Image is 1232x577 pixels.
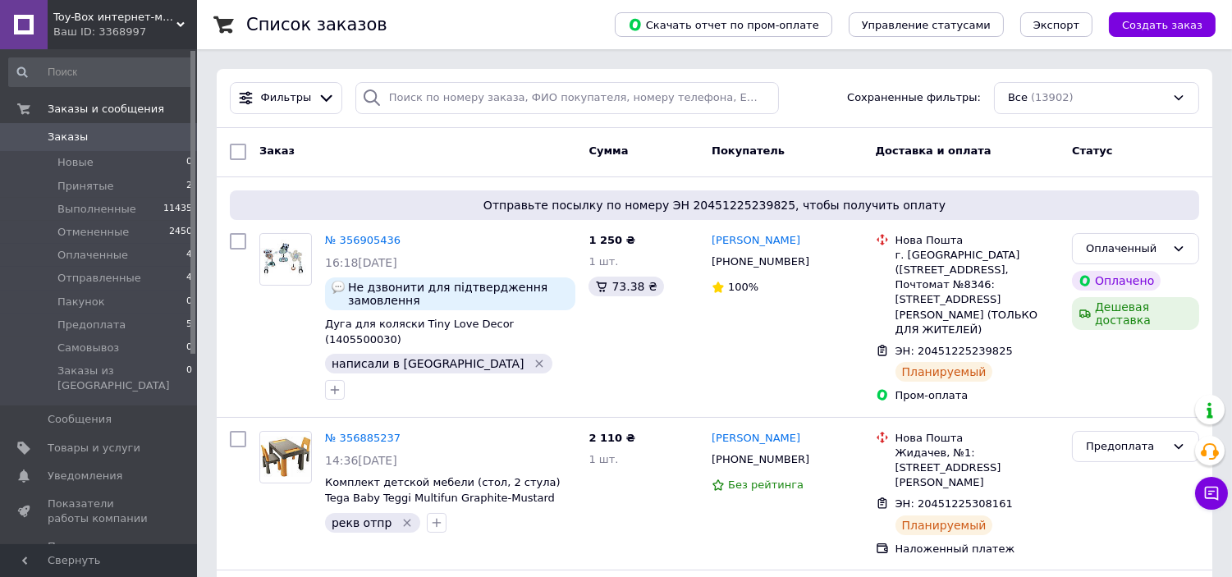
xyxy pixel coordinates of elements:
[186,341,192,355] span: 0
[57,341,119,355] span: Самовывоз
[1020,12,1092,37] button: Экспорт
[57,295,105,309] span: Пакунок
[260,437,311,478] img: Фото товару
[186,179,192,194] span: 2
[325,454,397,467] span: 14:36[DATE]
[1008,90,1028,106] span: Все
[628,17,819,32] span: Скачать отчет по пром-оплате
[57,202,136,217] span: Выполненные
[48,469,122,483] span: Уведомления
[1072,297,1199,330] div: Дешевая доставка
[48,130,88,144] span: Заказы
[895,233,1059,248] div: Нова Пошта
[259,144,295,157] span: Заказ
[186,318,192,332] span: 5
[712,431,800,446] a: [PERSON_NAME]
[325,234,401,246] a: № 356905436
[332,357,524,370] span: написали в [GEOGRAPHIC_DATA]
[325,256,397,269] span: 16:18[DATE]
[57,364,186,393] span: Заказы из [GEOGRAPHIC_DATA]
[895,388,1059,403] div: Пром-оплата
[332,516,392,529] span: рекв отпр
[895,497,1013,510] span: ЭН: 20451225308161
[332,281,345,294] img: :speech_balloon:
[348,281,569,307] span: Не дзвонити для підтвердження замовлення
[57,179,114,194] span: Принятые
[261,90,312,106] span: Фильтры
[895,515,993,535] div: Планируемый
[712,233,800,249] a: [PERSON_NAME]
[847,90,981,106] span: Сохраненные фильтры:
[186,364,192,393] span: 0
[1033,19,1079,31] span: Экспорт
[589,144,628,157] span: Сумма
[895,345,1013,357] span: ЭН: 20451225239825
[589,234,634,246] span: 1 250 ₴
[712,144,785,157] span: Покупатель
[48,539,152,569] span: Панель управления
[589,453,618,465] span: 1 шт.
[1031,91,1074,103] span: (13902)
[186,248,192,263] span: 4
[1072,144,1113,157] span: Статус
[895,542,1059,556] div: Наложенный платеж
[589,255,618,268] span: 1 шт.
[1122,19,1202,31] span: Создать заказ
[1109,12,1216,37] button: Создать заказ
[57,225,129,240] span: Отмененные
[57,271,141,286] span: Отправленные
[246,15,387,34] h1: Список заказов
[48,441,140,456] span: Товары и услуги
[589,277,663,296] div: 73.38 ₴
[186,155,192,170] span: 0
[876,144,992,157] span: Доставка и оплата
[1195,477,1228,510] button: Чат с покупателем
[728,281,758,293] span: 100%
[57,155,94,170] span: Новые
[53,25,197,39] div: Ваш ID: 3368997
[57,248,128,263] span: Оплаченные
[57,318,126,332] span: Предоплата
[163,202,192,217] span: 11435
[325,476,561,519] a: Комплект детской мебели (стол, 2 стула) Tega Baby Teggi Multifun Graphite-Mustard (TI-011-172)
[8,57,194,87] input: Поиск
[169,225,192,240] span: 2450
[53,10,176,25] span: Toy-Box интернет-магазин детских товаров
[708,449,813,470] div: [PHONE_NUMBER]
[355,82,779,114] input: Поиск по номеру заказа, ФИО покупателя, номеру телефона, Email, номеру накладной
[1092,18,1216,30] a: Создать заказ
[1086,240,1166,258] div: Оплаченный
[862,19,991,31] span: Управление статусами
[48,497,152,526] span: Показатели работы компании
[728,479,804,491] span: Без рейтинга
[895,431,1059,446] div: Нова Пошта
[895,362,993,382] div: Планируемый
[589,432,634,444] span: 2 110 ₴
[48,412,112,427] span: Сообщения
[615,12,832,37] button: Скачать отчет по пром-оплате
[259,431,312,483] a: Фото товару
[708,251,813,272] div: [PHONE_NUMBER]
[895,446,1059,491] div: Жидачев, №1: [STREET_ADDRESS][PERSON_NAME]
[895,248,1059,337] div: г. [GEOGRAPHIC_DATA] ([STREET_ADDRESS], Почтомат №8346: [STREET_ADDRESS][PERSON_NAME] (ТОЛЬКО ДЛЯ...
[259,233,312,286] a: Фото товару
[849,12,1004,37] button: Управление статусами
[401,516,414,529] svg: Удалить метку
[1072,271,1161,291] div: Оплачено
[186,295,192,309] span: 0
[1086,438,1166,456] div: Предоплата
[325,318,514,346] a: Дуга для коляски Tiny Love Decor (1405500030)
[48,102,164,117] span: Заказы и сообщения
[236,197,1193,213] span: Отправьте посылку по номеру ЭН 20451225239825, чтобы получить оплату
[533,357,546,370] svg: Удалить метку
[325,432,401,444] a: № 356885237
[260,240,311,279] img: Фото товару
[186,271,192,286] span: 4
